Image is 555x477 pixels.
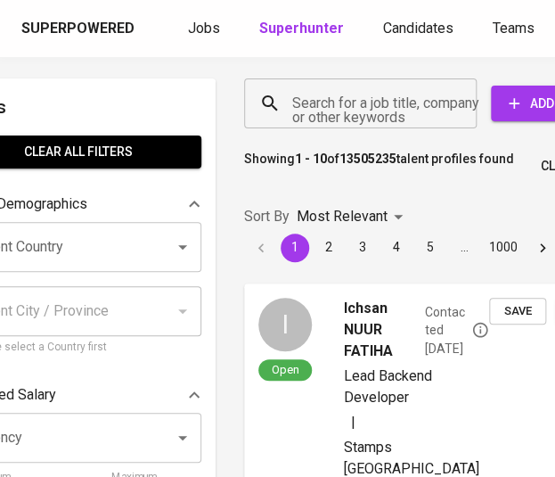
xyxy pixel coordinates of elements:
[498,301,537,322] span: Save
[297,206,388,227] p: Most Relevant
[188,20,220,37] span: Jobs
[344,367,432,406] span: Lead Backend Developer
[382,234,411,262] button: Go to page 4
[297,201,409,234] div: Most Relevant
[383,18,457,40] a: Candidates
[339,152,396,166] b: 13505235
[344,439,479,477] span: Stamps [GEOGRAPHIC_DATA]
[259,18,347,40] a: Superhunter
[170,425,195,450] button: Open
[265,362,306,377] span: Open
[471,321,489,339] svg: By Batam recruiter
[188,18,224,40] a: Jobs
[489,298,546,325] button: Save
[493,18,538,40] a: Teams
[21,19,138,39] a: Superpowered
[416,234,445,262] button: Go to page 5
[295,152,327,166] b: 1 - 10
[383,20,453,37] span: Candidates
[450,238,478,256] div: …
[493,20,535,37] span: Teams
[484,234,523,262] button: Go to page 1000
[348,234,377,262] button: Go to page 3
[21,19,135,39] div: Superpowered
[259,20,344,37] b: Superhunter
[314,234,343,262] button: Go to page 2
[258,298,312,351] div: I
[244,150,514,183] p: Showing of talent profiles found
[281,234,309,262] button: page 1
[424,303,489,357] span: Contacted [DATE]
[244,206,290,227] p: Sort By
[170,234,195,259] button: Open
[351,412,355,433] span: |
[344,298,417,362] span: Ichsan NUUR FATIHA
